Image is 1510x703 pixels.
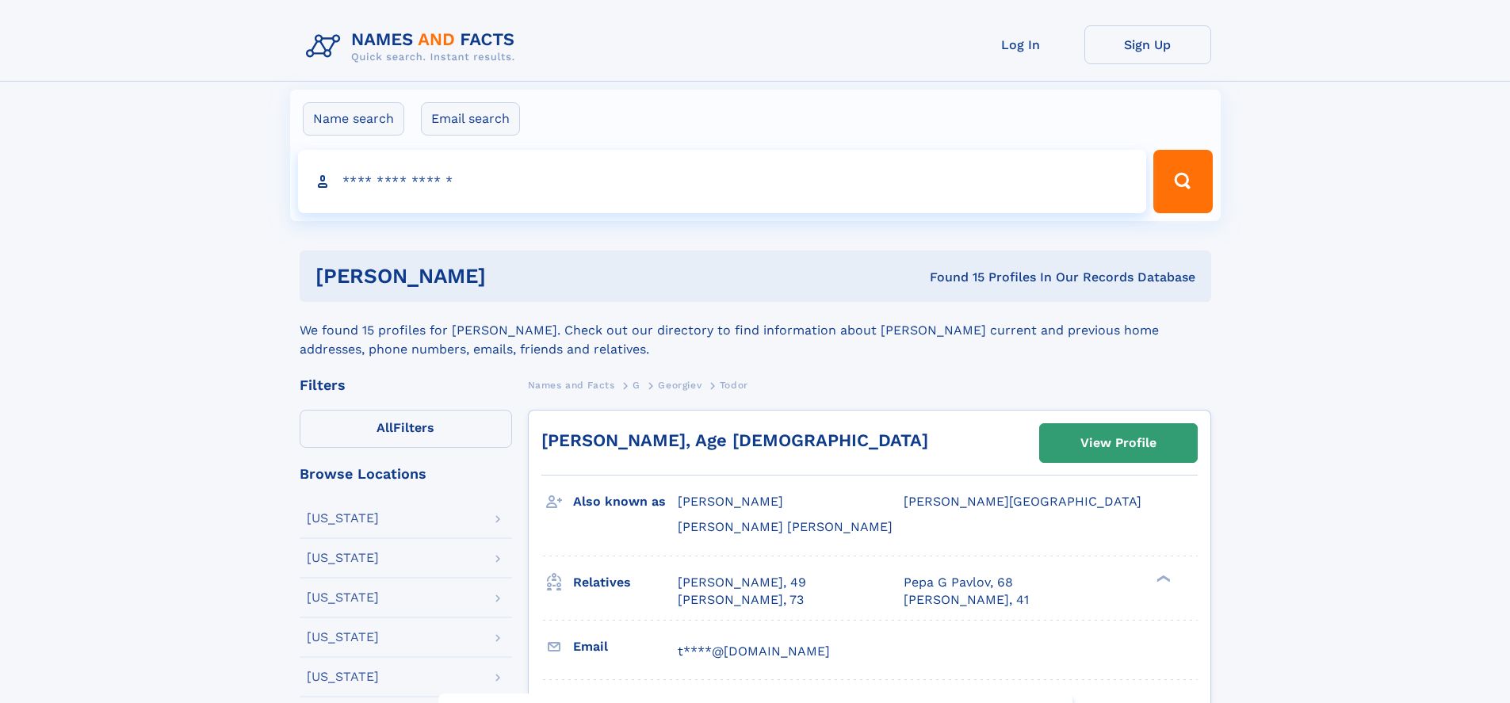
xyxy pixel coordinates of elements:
[633,380,640,391] span: G
[307,512,379,525] div: [US_STATE]
[633,375,640,395] a: G
[1084,25,1211,64] a: Sign Up
[904,494,1141,509] span: [PERSON_NAME][GEOGRAPHIC_DATA]
[1153,150,1212,213] button: Search Button
[541,430,928,450] a: [PERSON_NAME], Age [DEMOGRAPHIC_DATA]
[528,375,615,395] a: Names and Facts
[300,25,528,68] img: Logo Names and Facts
[904,591,1029,609] a: [PERSON_NAME], 41
[573,488,678,515] h3: Also known as
[904,574,1013,591] a: Pepa G Pavlov, 68
[658,380,701,391] span: Georgiev
[315,266,708,286] h1: [PERSON_NAME]
[421,102,520,136] label: Email search
[1080,425,1156,461] div: View Profile
[307,552,379,564] div: [US_STATE]
[678,519,893,534] span: [PERSON_NAME] [PERSON_NAME]
[720,380,748,391] span: Todor
[300,302,1211,359] div: We found 15 profiles for [PERSON_NAME]. Check out our directory to find information about [PERSON...
[958,25,1084,64] a: Log In
[300,378,512,392] div: Filters
[377,420,393,435] span: All
[678,591,804,609] a: [PERSON_NAME], 73
[300,467,512,481] div: Browse Locations
[300,410,512,448] label: Filters
[303,102,404,136] label: Name search
[307,591,379,604] div: [US_STATE]
[1153,573,1172,583] div: ❯
[658,375,701,395] a: Georgiev
[678,574,806,591] a: [PERSON_NAME], 49
[298,150,1147,213] input: search input
[678,494,783,509] span: [PERSON_NAME]
[573,633,678,660] h3: Email
[1040,424,1197,462] a: View Profile
[573,569,678,596] h3: Relatives
[708,269,1195,286] div: Found 15 Profiles In Our Records Database
[307,631,379,644] div: [US_STATE]
[307,671,379,683] div: [US_STATE]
